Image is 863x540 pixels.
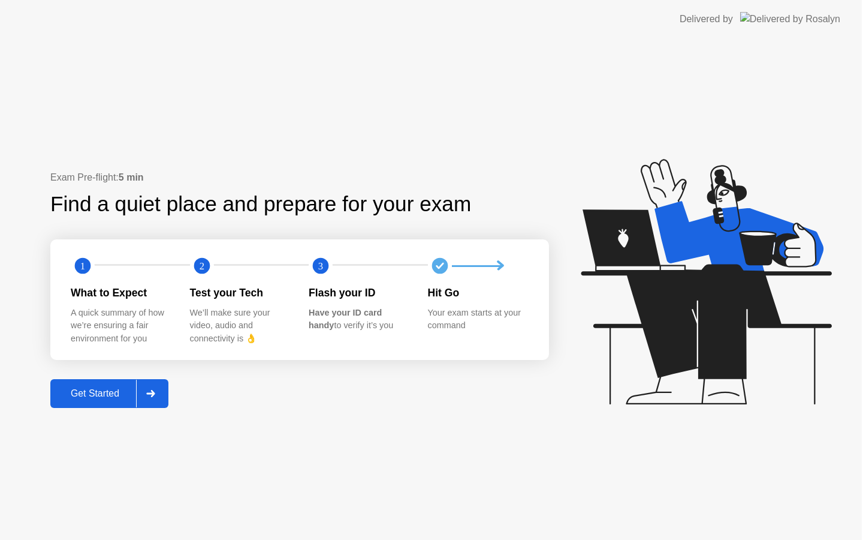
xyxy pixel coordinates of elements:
[190,307,290,346] div: We’ll make sure your video, audio and connectivity is 👌
[309,285,409,301] div: Flash your ID
[740,12,840,26] img: Delivered by Rosalyn
[50,188,473,220] div: Find a quiet place and prepare for your exam
[428,285,528,301] div: Hit Go
[190,285,290,301] div: Test your Tech
[71,285,171,301] div: What to Expect
[199,260,204,272] text: 2
[428,307,528,332] div: Your exam starts at your command
[309,307,409,332] div: to verify it’s you
[71,307,171,346] div: A quick summary of how we’re ensuring a fair environment for you
[318,260,323,272] text: 3
[54,388,136,399] div: Get Started
[50,170,549,185] div: Exam Pre-flight:
[50,379,168,408] button: Get Started
[80,260,85,272] text: 1
[309,308,382,331] b: Have your ID card handy
[680,12,733,26] div: Delivered by
[119,172,144,182] b: 5 min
